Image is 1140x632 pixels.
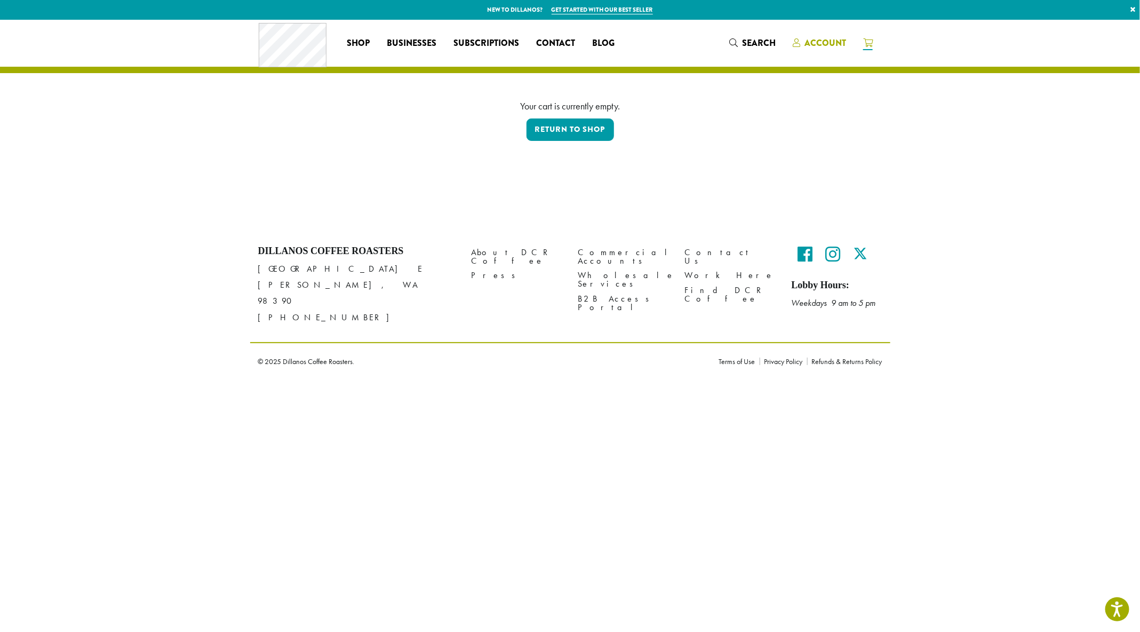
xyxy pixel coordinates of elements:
span: Shop [347,37,370,50]
a: Press [472,268,562,283]
span: Account [804,37,846,49]
a: Search [721,34,784,52]
span: Contact [536,37,575,50]
p: © 2025 Dillanos Coffee Roasters. [258,358,703,365]
em: Weekdays 9 am to 5 pm [792,297,876,309]
h4: Dillanos Coffee Roasters [258,246,456,257]
a: Find DCR Coffee [685,283,776,306]
a: Commercial Accounts [578,246,669,268]
h5: Lobby Hours: [792,280,882,291]
p: [GEOGRAPHIC_DATA] E [PERSON_NAME], WA 98390 [PHONE_NUMBER] [258,261,456,325]
span: Search [742,37,776,49]
a: Shop [338,35,378,52]
a: Wholesale Services [578,268,669,291]
a: Terms of Use [719,358,760,365]
span: Subscriptions [453,37,519,50]
a: Privacy Policy [760,358,807,365]
a: B2B Access Portal [578,291,669,314]
a: Contact Us [685,246,776,268]
span: Businesses [387,37,436,50]
a: About DCR Coffee [472,246,562,268]
a: Work Here [685,268,776,283]
a: Get started with our best seller [552,5,653,14]
a: Refunds & Returns Policy [807,358,882,365]
div: Your cart is currently empty. [266,99,874,113]
a: Return to shop [527,118,614,141]
span: Blog [592,37,615,50]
